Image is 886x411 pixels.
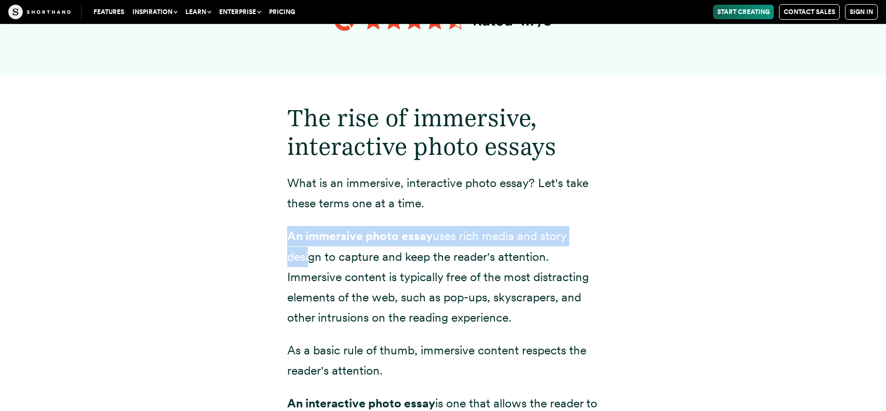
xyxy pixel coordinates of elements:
button: Learn [181,5,215,19]
p: As a basic rule of thumb, immersive content respects the reader's attention. [287,340,599,381]
strong: An interactive photo essay [287,396,435,410]
strong: An immersive photo essay [287,229,433,243]
a: Features [89,5,128,19]
h2: The rise of immersive, interactive photo essays [287,103,599,161]
p: What is an immersive, interactive photo essay? Let's take these terms one at a time. [287,173,599,214]
img: The Craft [8,5,71,19]
a: Sign in [845,4,878,20]
a: Contact Sales [779,4,840,20]
a: Pricing [265,5,299,19]
p: uses rich media and story design to capture and keep the reader's attention. Immersive content is... [287,226,599,327]
button: Enterprise [215,5,265,19]
button: Inspiration [128,5,181,19]
a: Start Creating [713,5,774,19]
